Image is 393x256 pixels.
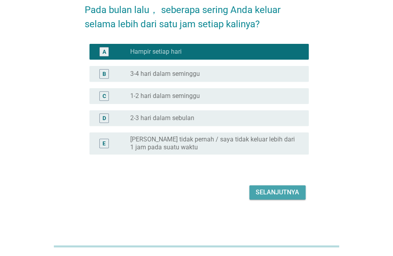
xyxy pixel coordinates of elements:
[249,185,306,200] button: Selanjutnya
[256,188,299,197] div: Selanjutnya
[103,92,106,100] div: C
[130,136,296,151] label: [PERSON_NAME] tidak pernah / saya tidak keluar lebih dari 1 jam pada suatu waktu
[103,70,106,78] div: B
[130,48,182,56] label: Hampir setiap hari
[103,114,106,122] div: D
[130,70,200,78] label: 3-4 hari dalam seminggu
[130,92,200,100] label: 1-2 hari dalam seminggu
[130,114,194,122] label: 2-3 hari dalam sebulan
[103,47,106,56] div: A
[103,139,106,147] div: E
